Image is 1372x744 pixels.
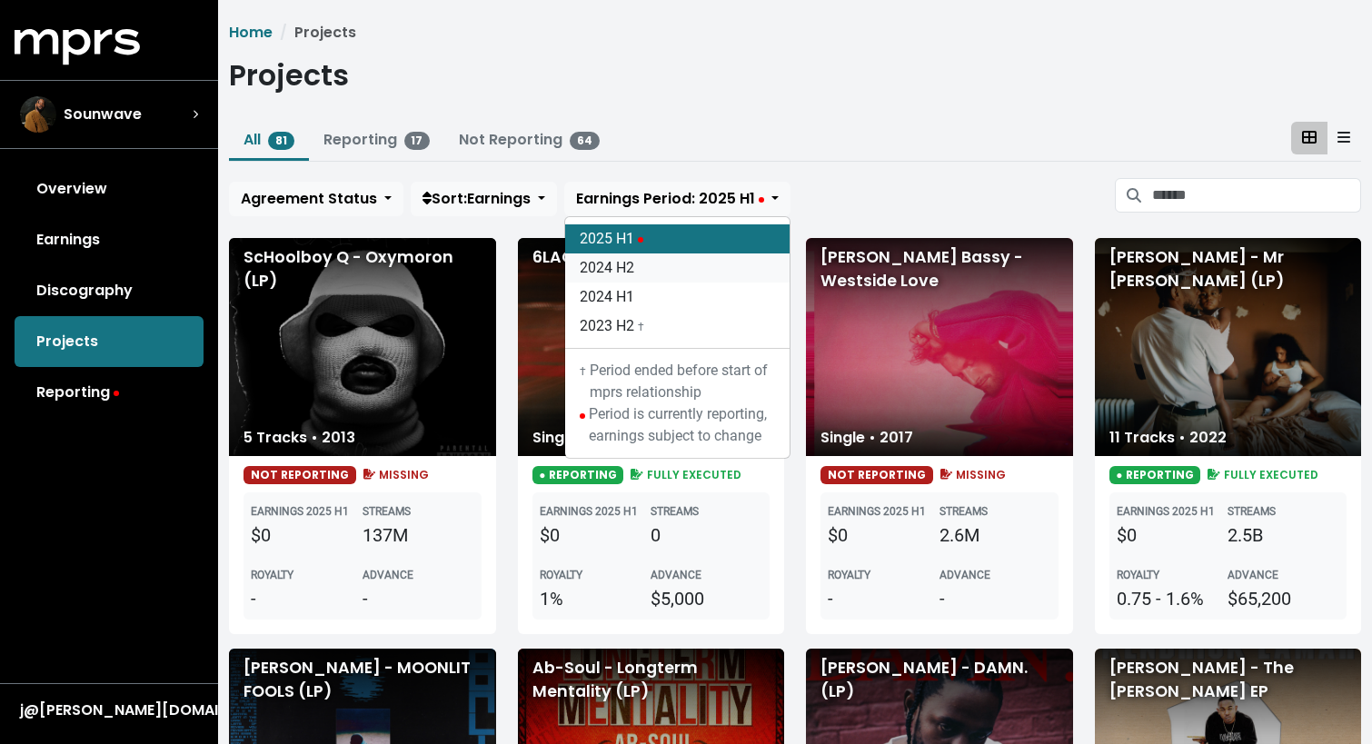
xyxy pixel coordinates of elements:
div: 11 Tracks • 2022 [1095,420,1241,456]
b: ROYALTY [251,569,293,581]
a: Earnings [15,214,204,265]
span: MISSING [937,467,1007,482]
b: STREAMS [1228,505,1276,518]
div: ScHoolboy Q - Oxymoron (LP) [229,238,496,456]
a: Home [229,22,273,43]
div: $5,000 [651,585,762,612]
span: ● REPORTING [532,466,624,484]
div: [PERSON_NAME] Bassy - Westside Love [806,238,1073,456]
span: 17 [404,132,431,150]
span: NOT REPORTING [244,466,356,484]
b: ROYALTY [1117,569,1159,581]
div: $0 [1117,521,1228,549]
svg: Table View [1337,130,1350,144]
b: EARNINGS 2025 H1 [1117,505,1215,518]
b: STREAMS [940,505,988,518]
a: mprs logo [15,35,140,56]
div: 137M [363,521,474,549]
div: Single • 2023 [518,420,643,456]
img: The selected account / producer [20,96,56,133]
div: - [828,585,940,612]
a: 2024 H1 [565,283,790,312]
div: $65,200 [1228,585,1339,612]
span: ● REPORTING [1109,466,1201,484]
b: STREAMS [651,505,699,518]
span: 64 [570,132,600,150]
b: EARNINGS 2025 H1 [540,505,638,518]
div: - [940,585,1051,612]
input: Search projects [1152,178,1361,213]
a: Not Reporting64 [459,129,600,150]
b: STREAMS [363,505,411,518]
span: Agreement Status [241,188,377,209]
b: ADVANCE [940,569,990,581]
span: FULLY EXECUTED [627,467,741,482]
a: All81 [244,129,294,150]
button: Agreement Status [229,182,403,216]
div: $0 [828,521,940,549]
b: ADVANCE [363,569,413,581]
b: ADVANCE [651,569,701,581]
nav: breadcrumb [229,22,1361,44]
div: j@[PERSON_NAME][DOMAIN_NAME] [20,699,198,721]
span: MISSING [360,467,430,482]
a: 2023 H2 † [565,312,790,341]
b: ROYALTY [828,569,870,581]
div: Period ended before start of mprs relationship [580,360,775,403]
div: 1% [540,585,651,612]
a: Reporting17 [323,129,431,150]
div: $0 [251,521,363,549]
div: [PERSON_NAME] - Mr [PERSON_NAME] (LP) [1095,238,1362,456]
a: Discography [15,265,204,316]
small: † [580,365,586,378]
a: Reporting [15,367,204,418]
b: ADVANCE [1228,569,1278,581]
div: 0 [651,521,762,549]
div: 6LACK - Since I Have A Lover [518,238,785,456]
span: 81 [268,132,294,150]
div: 2.6M [940,521,1051,549]
h1: Projects [229,58,349,93]
div: 2.5B [1228,521,1339,549]
button: Earnings Period: 2025 H1 [564,182,790,216]
b: ROYALTY [540,569,582,581]
span: Sounwave [64,104,142,125]
div: Single • 2017 [806,420,928,456]
small: † [638,321,644,333]
b: EARNINGS 2025 H1 [251,505,349,518]
button: j@[PERSON_NAME][DOMAIN_NAME] [15,699,204,722]
div: $0 [540,521,651,549]
span: NOT REPORTING [820,466,933,484]
a: 2025 H1 [565,224,790,253]
li: Projects [273,22,356,44]
div: - [251,585,363,612]
b: EARNINGS 2025 H1 [828,505,926,518]
button: Sort:Earnings [411,182,557,216]
div: 0.75 - 1.6% [1117,585,1228,612]
span: Earnings Period: 2025 H1 [576,188,764,209]
div: 5 Tracks • 2013 [229,420,370,456]
a: Overview [15,164,204,214]
span: FULLY EXECUTED [1204,467,1318,482]
div: - [363,585,474,612]
div: Period is currently reporting, earnings subject to change [580,403,775,447]
span: Sort: Earnings [423,188,531,209]
svg: Card View [1302,130,1317,144]
a: 2024 H2 [565,253,790,283]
